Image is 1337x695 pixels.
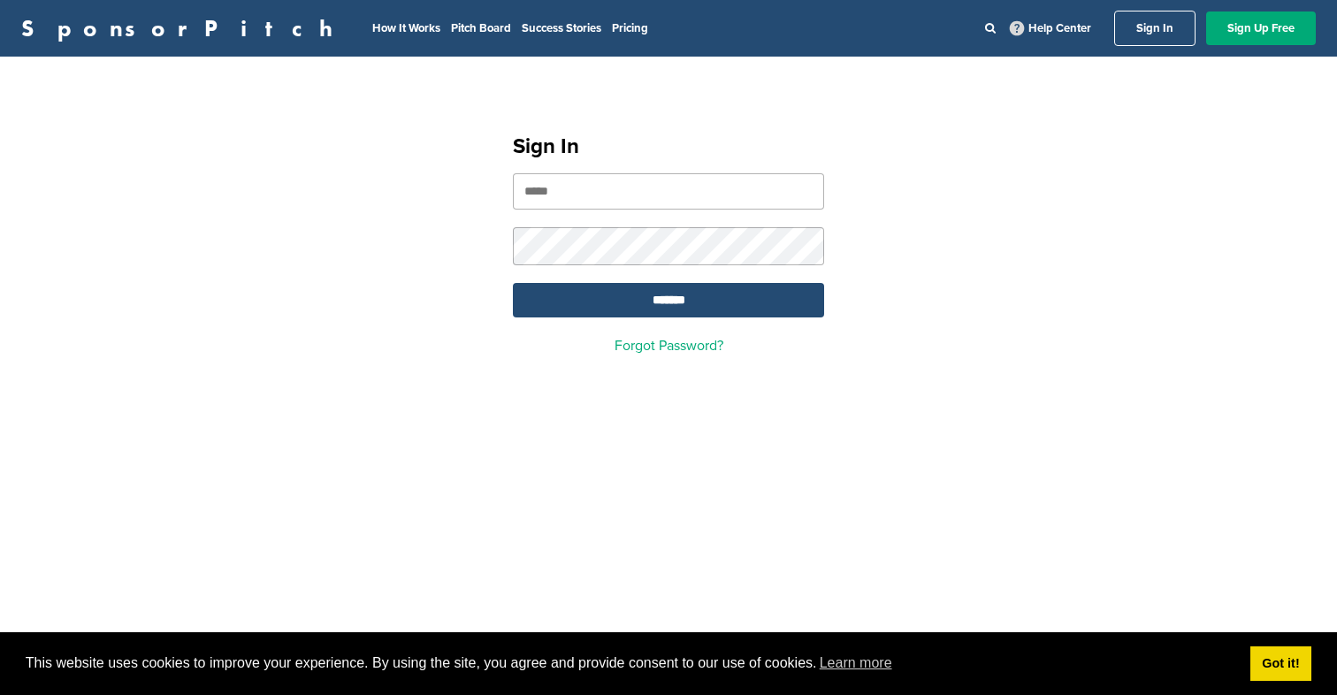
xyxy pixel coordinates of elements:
a: Sign In [1114,11,1196,46]
a: dismiss cookie message [1250,646,1311,682]
span: This website uses cookies to improve your experience. By using the site, you agree and provide co... [26,650,1236,676]
a: Pricing [612,21,648,35]
a: learn more about cookies [817,650,895,676]
a: Forgot Password? [615,337,723,355]
a: Help Center [1006,18,1095,39]
a: SponsorPitch [21,17,344,40]
a: How It Works [372,21,440,35]
a: Pitch Board [451,21,511,35]
h1: Sign In [513,131,824,163]
a: Sign Up Free [1206,11,1316,45]
a: Success Stories [522,21,601,35]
